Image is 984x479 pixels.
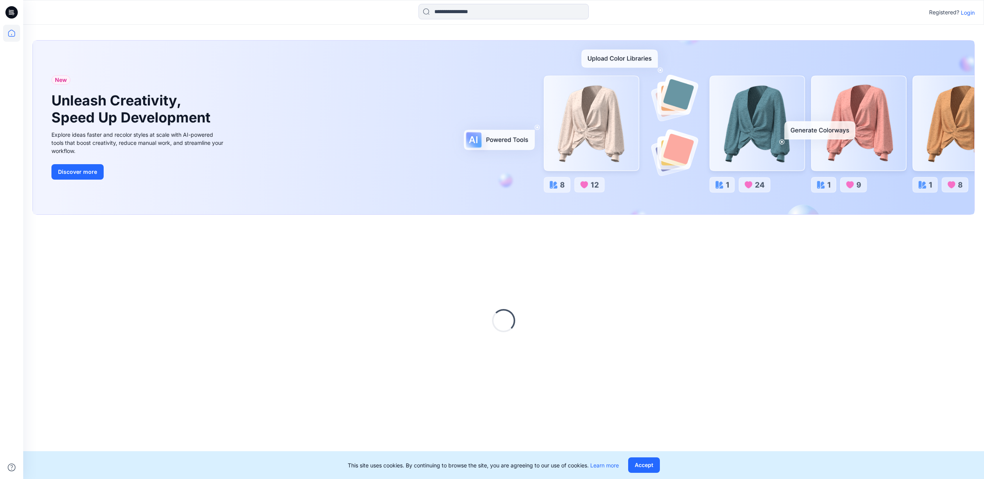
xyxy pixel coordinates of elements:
[51,164,226,180] a: Discover more
[51,131,226,155] div: Explore ideas faster and recolor styles at scale with AI-powered tools that boost creativity, red...
[51,92,214,126] h1: Unleash Creativity, Speed Up Development
[628,457,660,473] button: Accept
[348,461,619,469] p: This site uses cookies. By continuing to browse the site, you are agreeing to our use of cookies.
[961,8,975,17] p: Login
[51,164,104,180] button: Discover more
[590,462,619,469] a: Learn more
[55,75,67,85] span: New
[929,8,959,17] p: Registered?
